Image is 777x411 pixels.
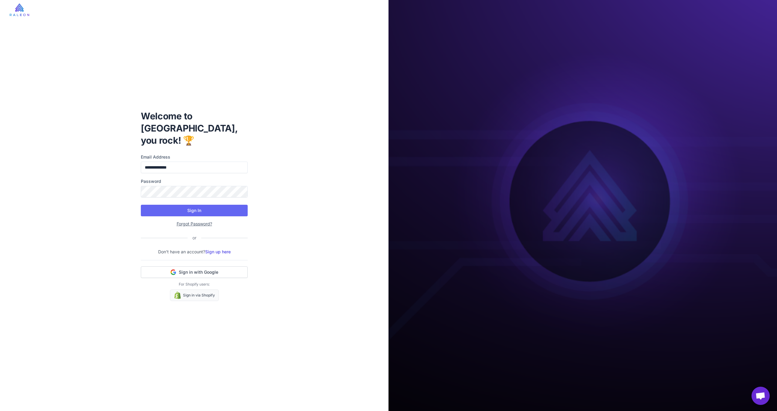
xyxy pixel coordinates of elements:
[177,221,212,226] a: Forgot Password?
[141,266,248,278] button: Sign in with Google
[141,110,248,146] h1: Welcome to [GEOGRAPHIC_DATA], you rock! 🏆
[205,249,231,254] a: Sign up here
[10,3,29,16] img: raleon-logo-whitebg.9aac0268.jpg
[141,282,248,287] p: For Shopify users:
[141,178,248,185] label: Password
[188,235,201,241] div: or
[179,269,218,275] span: Sign in with Google
[170,289,219,301] a: Sign in via Shopify
[141,154,248,160] label: Email Address
[141,205,248,216] button: Sign In
[752,387,770,405] div: Open chat
[141,248,248,255] p: Don't have an account?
